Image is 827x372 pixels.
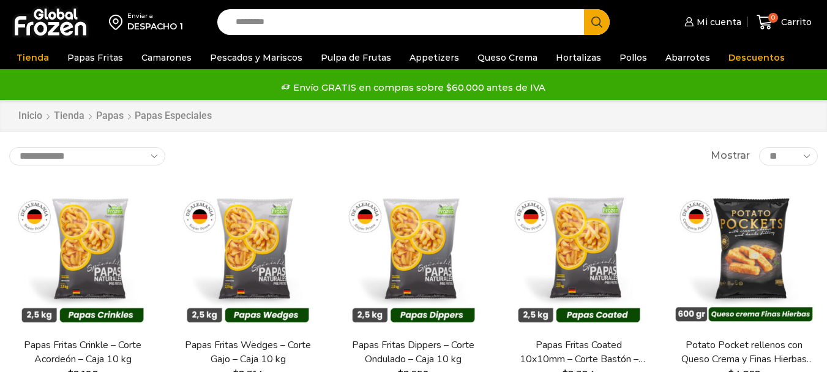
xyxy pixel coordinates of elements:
[135,110,212,121] h1: Papas Especiales
[584,9,610,35] button: Search button
[678,338,810,366] a: Potato Pocket rellenos con Queso Crema y Finas Hierbas – Caja 8.4 kg
[109,12,127,32] img: address-field-icon.svg
[754,8,815,37] a: 0 Carrito
[513,338,645,366] a: Papas Fritas Coated 10x10mm – Corte Bastón – Caja 10 kg
[61,46,129,69] a: Papas Fritas
[768,13,778,23] span: 0
[694,16,741,28] span: Mi cuenta
[9,147,165,165] select: Pedido de la tienda
[471,46,544,69] a: Queso Crema
[722,46,791,69] a: Descuentos
[10,46,55,69] a: Tienda
[53,109,85,123] a: Tienda
[17,338,149,366] a: Papas Fritas Crinkle – Corte Acordeón – Caja 10 kg
[135,46,198,69] a: Camarones
[778,16,812,28] span: Carrito
[681,10,741,34] a: Mi cuenta
[127,20,183,32] div: DESPACHO 1
[550,46,607,69] a: Hortalizas
[18,109,43,123] a: Inicio
[315,46,397,69] a: Pulpa de Frutas
[127,12,183,20] div: Enviar a
[182,338,314,366] a: Papas Fritas Wedges – Corte Gajo – Caja 10 kg
[18,109,212,123] nav: Breadcrumb
[204,46,309,69] a: Pescados y Mariscos
[95,109,124,123] a: Papas
[613,46,653,69] a: Pollos
[403,46,465,69] a: Appetizers
[659,46,716,69] a: Abarrotes
[347,338,479,366] a: Papas Fritas Dippers – Corte Ondulado – Caja 10 kg
[711,149,750,163] span: Mostrar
